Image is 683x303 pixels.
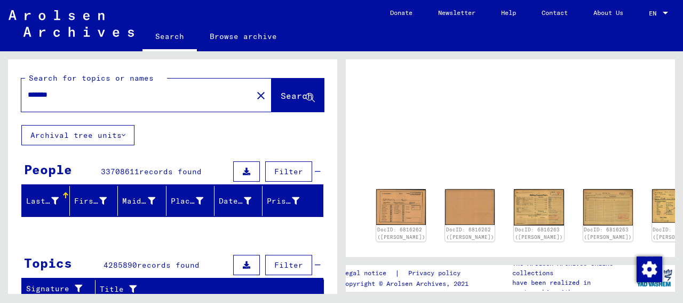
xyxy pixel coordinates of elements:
[255,89,267,102] mat-icon: close
[139,167,202,176] span: records found
[26,196,59,207] div: Last Name
[376,189,426,225] img: 001.jpg
[166,186,215,216] mat-header-cell: Place of Birth
[341,268,395,279] a: Legal notice
[24,253,72,273] div: Topics
[445,189,495,225] img: 002.jpg
[142,24,197,51] a: Search
[267,192,313,209] div: Prisoner #
[26,192,72,209] div: Last Name
[514,189,563,226] img: 001.jpg
[281,90,313,101] span: Search
[265,161,312,182] button: Filter
[101,167,139,176] span: 33708611
[26,281,98,298] div: Signature
[197,24,290,49] a: Browse archive
[446,227,494,240] a: DocID: 6816262 ([PERSON_NAME])
[265,255,312,275] button: Filter
[24,160,72,179] div: People
[29,73,154,83] mat-label: Search for topics or names
[634,265,674,291] img: yv_logo.png
[118,186,166,216] mat-header-cell: Maiden Name
[21,125,134,145] button: Archival tree units
[274,260,303,270] span: Filter
[171,196,203,207] div: Place of Birth
[215,186,263,216] mat-header-cell: Date of Birth
[515,227,563,240] a: DocID: 6816263 ([PERSON_NAME])
[74,196,107,207] div: First Name
[74,192,120,209] div: First Name
[219,196,251,207] div: Date of Birth
[583,189,633,226] img: 002.jpg
[637,257,662,282] img: Change consent
[22,186,70,216] mat-header-cell: Last Name
[512,259,634,278] p: The Arolsen Archives online collections
[100,284,303,295] div: Title
[341,268,473,279] div: |
[171,192,217,209] div: Place of Birth
[9,10,134,37] img: Arolsen_neg.svg
[341,279,473,289] p: Copyright © Arolsen Archives, 2021
[70,186,118,216] mat-header-cell: First Name
[272,79,324,112] button: Search
[263,186,323,216] mat-header-cell: Prisoner #
[274,167,303,176] span: Filter
[100,281,313,298] div: Title
[250,84,272,106] button: Clear
[219,192,265,209] div: Date of Birth
[137,260,200,270] span: records found
[26,283,87,294] div: Signature
[512,278,634,297] p: have been realized in partnership with
[377,227,425,240] a: DocID: 6816262 ([PERSON_NAME])
[267,196,299,207] div: Prisoner #
[122,196,155,207] div: Maiden Name
[584,227,632,240] a: DocID: 6816263 ([PERSON_NAME])
[104,260,137,270] span: 4285890
[400,268,473,279] a: Privacy policy
[649,10,661,17] span: EN
[122,192,168,209] div: Maiden Name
